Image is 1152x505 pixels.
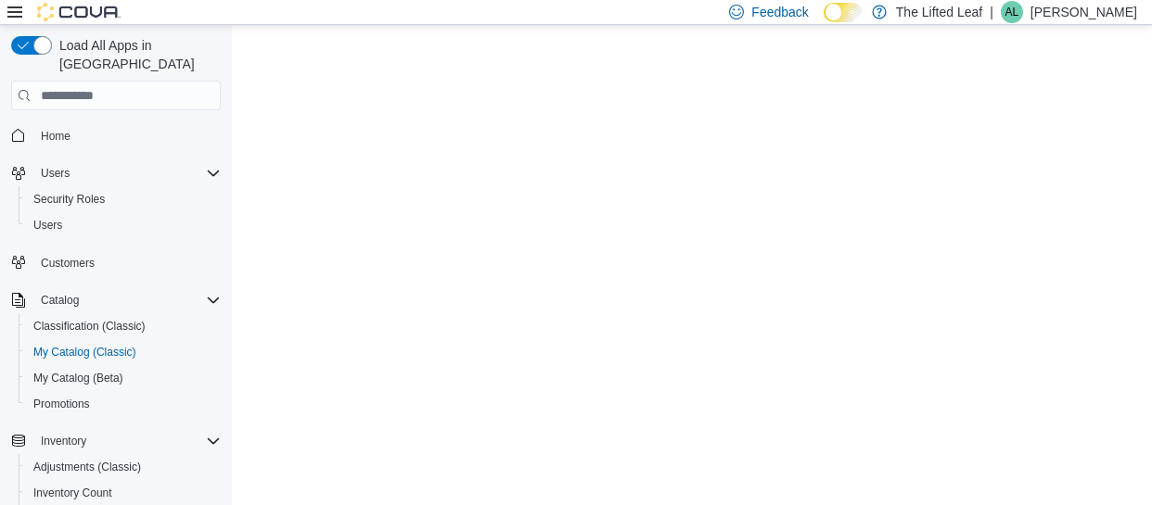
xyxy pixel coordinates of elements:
span: Catalog [41,293,79,308]
input: Dark Mode [824,3,863,22]
span: Promotions [26,393,221,415]
a: Customers [33,252,102,274]
button: Promotions [19,391,228,417]
span: Users [41,166,70,181]
span: My Catalog (Beta) [33,371,123,385]
span: My Catalog (Classic) [33,345,136,360]
a: Security Roles [26,188,112,210]
p: The Lifted Leaf [896,1,982,23]
span: Home [33,123,221,146]
span: Security Roles [33,192,105,207]
button: Catalog [4,287,228,313]
p: | [990,1,993,23]
span: Users [26,214,221,236]
button: My Catalog (Classic) [19,339,228,365]
span: Load All Apps in [GEOGRAPHIC_DATA] [52,36,221,73]
a: My Catalog (Classic) [26,341,144,363]
button: Security Roles [19,186,228,212]
span: Home [41,129,70,144]
button: Classification (Classic) [19,313,228,339]
span: Inventory Count [33,486,112,500]
span: Dark Mode [824,22,825,23]
span: Feedback [751,3,808,21]
a: Home [33,125,78,147]
span: Security Roles [26,188,221,210]
div: Anna Lutz [1001,1,1023,23]
a: My Catalog (Beta) [26,367,131,389]
span: Users [33,218,62,233]
button: Inventory [33,430,94,452]
span: My Catalog (Beta) [26,367,221,389]
span: Catalog [33,289,221,311]
a: Inventory Count [26,482,120,504]
span: Adjustments (Classic) [33,460,141,474]
a: Promotions [26,393,97,415]
span: Customers [41,256,95,271]
button: Users [19,212,228,238]
a: Adjustments (Classic) [26,456,148,478]
span: Inventory [33,430,221,452]
span: Customers [33,251,221,274]
img: Cova [37,3,121,21]
span: Inventory [41,434,86,448]
span: Classification (Classic) [26,315,221,337]
button: Users [4,160,228,186]
button: Users [33,162,77,184]
span: Users [33,162,221,184]
span: Promotions [33,397,90,411]
a: Users [26,214,70,236]
span: AL [1005,1,1019,23]
button: Adjustments (Classic) [19,454,228,480]
p: [PERSON_NAME] [1030,1,1137,23]
button: Home [4,121,228,148]
span: Adjustments (Classic) [26,456,221,478]
button: My Catalog (Beta) [19,365,228,391]
span: My Catalog (Classic) [26,341,221,363]
span: Classification (Classic) [33,319,146,334]
button: Customers [4,249,228,276]
a: Classification (Classic) [26,315,153,337]
button: Catalog [33,289,86,311]
span: Inventory Count [26,482,221,504]
button: Inventory [4,428,228,454]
